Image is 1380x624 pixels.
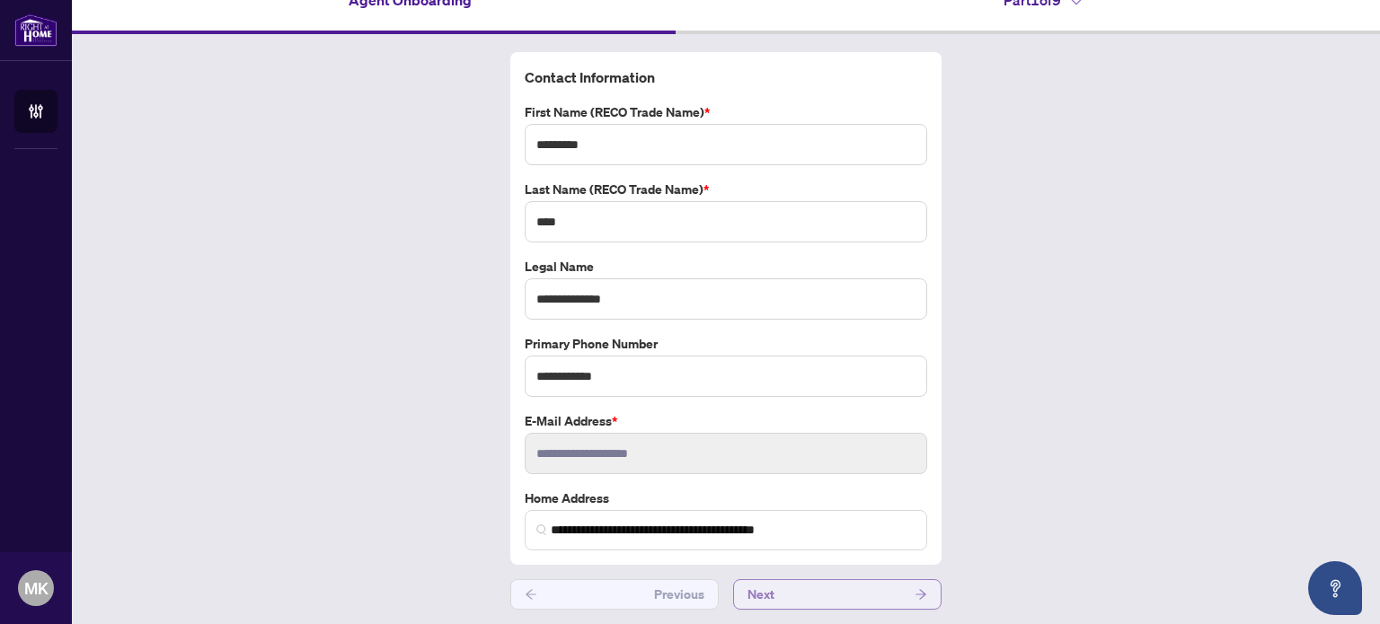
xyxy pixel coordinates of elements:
button: Previous [510,579,719,610]
label: Legal Name [525,257,927,277]
label: E-mail Address [525,411,927,431]
label: Primary Phone Number [525,334,927,354]
span: arrow-right [915,588,927,601]
label: Home Address [525,488,927,508]
span: Next [747,580,774,609]
img: logo [14,13,57,47]
img: search_icon [536,524,547,535]
label: First Name (RECO Trade Name) [525,102,927,122]
button: Next [733,579,942,610]
button: Open asap [1308,561,1362,615]
h4: Contact Information [525,66,927,88]
label: Last Name (RECO Trade Name) [525,180,927,199]
span: MK [24,576,49,601]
